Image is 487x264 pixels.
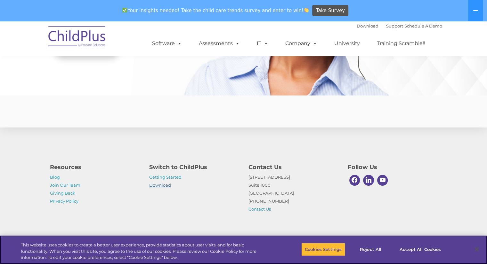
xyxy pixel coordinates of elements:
img: ✅ [122,8,127,12]
a: Training Scramble!! [370,37,432,50]
span: Take Survey [316,5,345,16]
a: Take Survey [312,5,348,16]
a: Download [357,23,378,28]
a: Privacy Policy [50,198,78,204]
a: Giving Back [50,190,75,196]
a: Contact Us [248,206,271,212]
a: Support [386,23,403,28]
h4: Follow Us [348,163,437,172]
a: Assessments [192,37,246,50]
a: Schedule A Demo [404,23,442,28]
button: Cookies Settings [301,243,345,256]
p: [STREET_ADDRESS] Suite 1000 [GEOGRAPHIC_DATA] [PHONE_NUMBER] [248,173,338,213]
button: Accept All Cookies [396,243,444,256]
a: Blog [50,175,60,180]
h4: Switch to ChildPlus [149,163,239,172]
span: Your insights needed! Take the child care trends survey and enter to win! [120,4,312,17]
font: | [357,23,442,28]
a: Company [279,37,324,50]
a: Download [149,182,171,188]
a: Join Our Team [50,182,80,188]
button: Close [470,242,484,256]
img: ChildPlus by Procare Solutions [45,21,109,53]
a: University [328,37,366,50]
button: Reject All [351,243,391,256]
a: Youtube [376,173,390,187]
img: 👏 [304,8,309,12]
h4: Contact Us [248,163,338,172]
a: Getting Started [149,175,182,180]
h4: Resources [50,163,140,172]
a: IT [250,37,275,50]
a: Linkedin [361,173,376,187]
a: Software [146,37,188,50]
a: Facebook [348,173,362,187]
div: This website uses cookies to create a better user experience, provide statistics about user visit... [21,242,268,261]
